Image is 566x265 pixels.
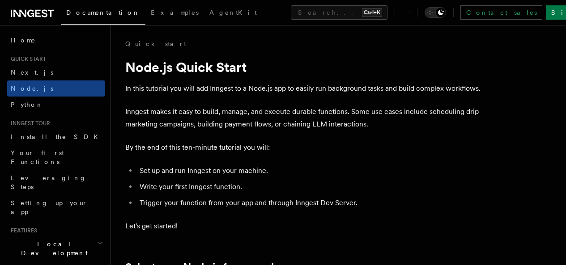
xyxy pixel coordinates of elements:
[7,240,98,257] span: Local Development
[7,145,105,170] a: Your first Functions
[11,199,88,215] span: Setting up your app
[11,85,53,92] span: Node.js
[137,181,483,193] li: Write your first Inngest function.
[125,220,483,232] p: Let's get started!
[460,5,542,20] a: Contact sales
[11,69,53,76] span: Next.js
[11,133,103,140] span: Install the SDK
[291,5,387,20] button: Search...Ctrl+K
[137,164,483,177] li: Set up and run Inngest on your machine.
[11,36,36,45] span: Home
[362,8,382,17] kbd: Ctrl+K
[11,101,43,108] span: Python
[7,97,105,113] a: Python
[61,3,145,25] a: Documentation
[7,64,105,80] a: Next.js
[125,105,483,130] p: Inngest makes it easy to build, manage, and execute durable functions. Some use cases include sch...
[11,149,64,165] span: Your first Functions
[145,3,204,24] a: Examples
[7,170,105,195] a: Leveraging Steps
[125,39,186,48] a: Quick start
[7,32,105,48] a: Home
[7,195,105,220] a: Setting up your app
[11,174,86,190] span: Leveraging Steps
[7,120,50,127] span: Inngest tour
[7,55,46,63] span: Quick start
[125,59,483,75] h1: Node.js Quick Start
[151,9,199,16] span: Examples
[209,9,257,16] span: AgentKit
[7,129,105,145] a: Install the SDK
[125,141,483,154] p: By the end of this ten-minute tutorial you will:
[125,82,483,95] p: In this tutorial you will add Inngest to a Node.js app to easily run background tasks and build c...
[137,197,483,209] li: Trigger your function from your app and through Inngest Dev Server.
[66,9,140,16] span: Documentation
[7,236,105,261] button: Local Development
[7,80,105,97] a: Node.js
[425,7,446,18] button: Toggle dark mode
[7,227,37,234] span: Features
[204,3,262,24] a: AgentKit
